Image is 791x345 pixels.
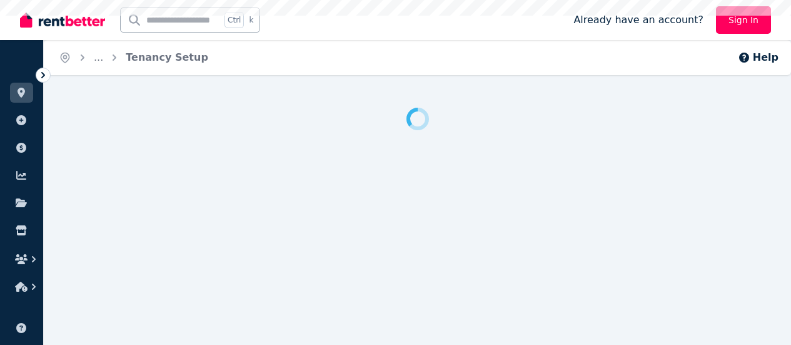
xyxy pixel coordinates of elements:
span: Ctrl [224,12,244,28]
span: Already have an account? [573,13,703,28]
button: Help [738,50,778,65]
nav: Breadcrumb [44,40,223,75]
a: ... [94,51,103,63]
span: Tenancy Setup [126,50,208,65]
img: RentBetter [20,11,105,29]
span: k [249,15,253,25]
a: Sign In [716,6,771,34]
